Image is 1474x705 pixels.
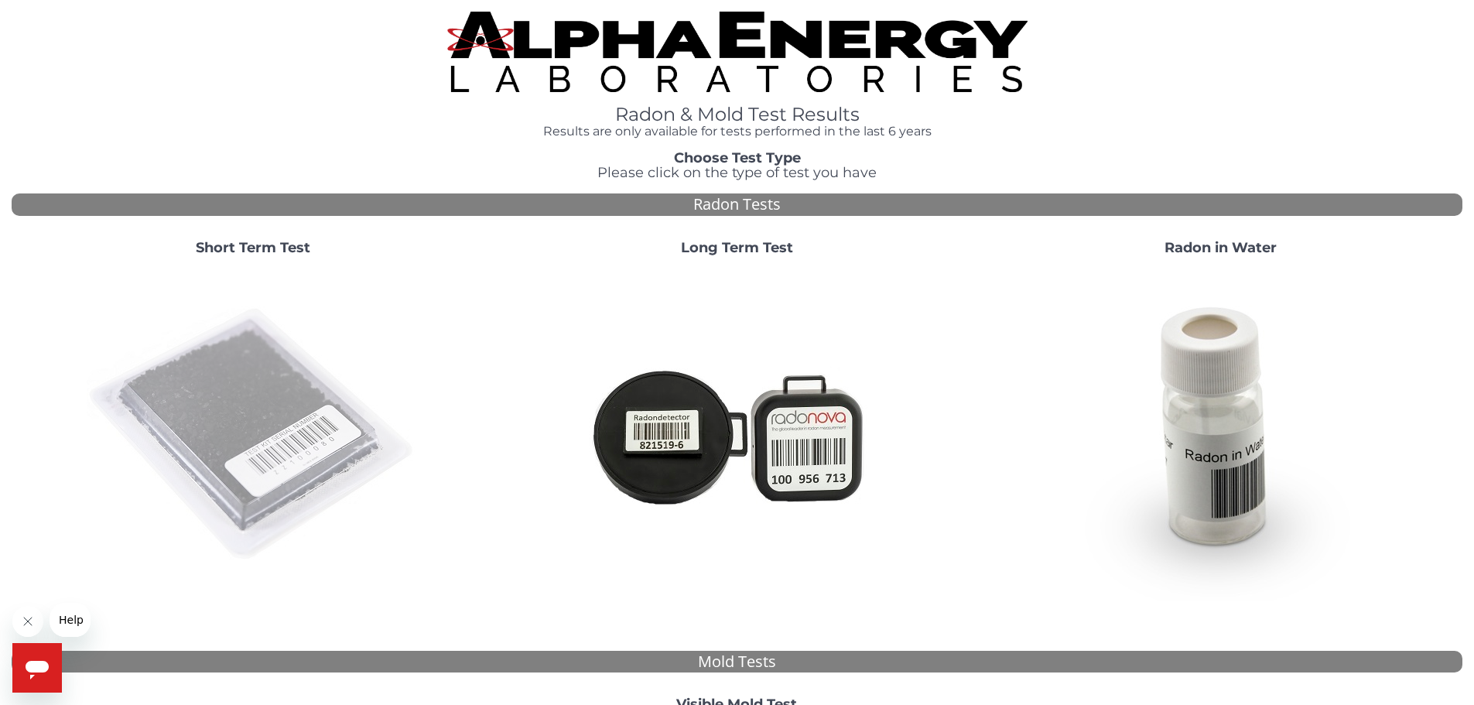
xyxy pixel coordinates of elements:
strong: Short Term Test [196,239,310,256]
iframe: Close message [12,606,43,637]
h1: Radon & Mold Test Results [447,104,1028,125]
div: Radon Tests [12,193,1462,216]
h4: Results are only available for tests performed in the last 6 years [447,125,1028,139]
img: RadoninWater.jpg [1054,269,1387,601]
span: Please click on the type of test you have [597,164,877,181]
strong: Radon in Water [1164,239,1277,256]
img: TightCrop.jpg [447,12,1028,92]
img: Radtrak2vsRadtrak3.jpg [570,269,903,601]
strong: Long Term Test [681,239,793,256]
iframe: Button to launch messaging window [12,643,62,693]
img: ShortTerm.jpg [87,269,419,601]
div: Mold Tests [12,651,1462,673]
strong: Choose Test Type [674,149,801,166]
iframe: Message from company [50,603,91,637]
